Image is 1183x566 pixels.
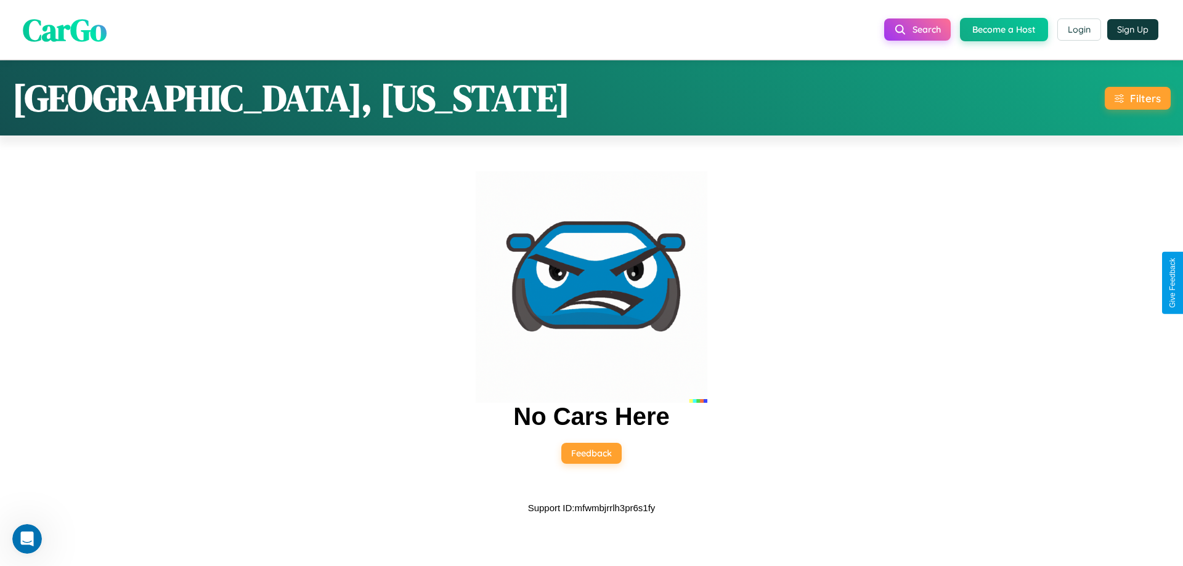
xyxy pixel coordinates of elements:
div: Give Feedback [1168,258,1177,308]
span: Search [913,24,941,35]
button: Filters [1105,87,1171,110]
button: Sign Up [1107,19,1158,40]
span: CarGo [23,8,107,51]
p: Support ID: mfwmbjrrlh3pr6s1fy [528,499,656,516]
h2: No Cars Here [513,403,669,431]
button: Become a Host [960,18,1048,41]
button: Login [1057,18,1101,41]
button: Search [884,18,951,41]
button: Feedback [561,443,622,464]
img: car [476,171,707,403]
div: Filters [1130,92,1161,105]
h1: [GEOGRAPHIC_DATA], [US_STATE] [12,73,570,123]
iframe: Intercom live chat [12,524,42,554]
